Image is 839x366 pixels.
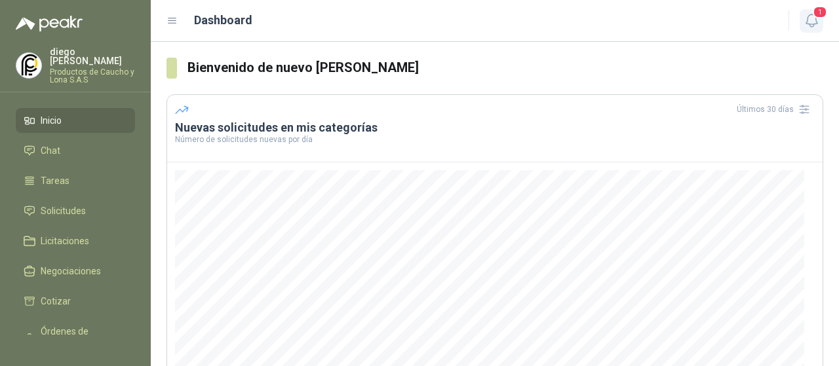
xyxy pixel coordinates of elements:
[16,16,83,31] img: Logo peakr
[16,138,135,163] a: Chat
[50,47,135,65] p: diego [PERSON_NAME]
[41,264,101,278] span: Negociaciones
[16,319,135,358] a: Órdenes de Compra
[813,6,827,18] span: 1
[800,9,823,33] button: 1
[41,324,123,353] span: Órdenes de Compra
[16,198,135,223] a: Solicitudes
[41,113,62,128] span: Inicio
[16,168,135,193] a: Tareas
[41,234,89,248] span: Licitaciones
[194,11,252,29] h1: Dashboard
[187,58,824,78] h3: Bienvenido de nuevo [PERSON_NAME]
[41,174,69,188] span: Tareas
[16,108,135,133] a: Inicio
[175,136,815,143] p: Número de solicitudes nuevas por día
[175,120,815,136] h3: Nuevas solicitudes en mis categorías
[16,289,135,314] a: Cotizar
[41,204,86,218] span: Solicitudes
[16,229,135,253] a: Licitaciones
[41,143,60,158] span: Chat
[16,259,135,284] a: Negociaciones
[41,294,71,308] span: Cotizar
[737,99,815,120] div: Últimos 30 días
[16,53,41,78] img: Company Logo
[50,68,135,84] p: Productos de Caucho y Lona S.A.S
